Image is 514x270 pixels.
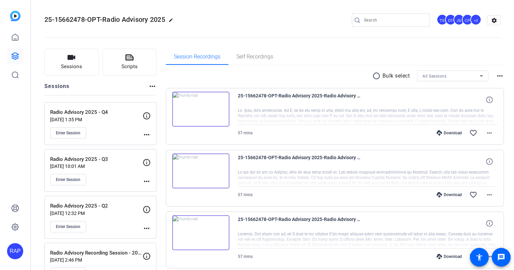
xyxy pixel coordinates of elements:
[433,130,465,136] div: Download
[10,11,21,21] img: blue-gradient.svg
[485,129,493,137] mat-icon: more_horiz
[121,63,138,71] span: Scripts
[485,253,493,261] mat-icon: more_horiz
[470,14,481,25] div: +2
[433,192,465,197] div: Download
[148,82,156,90] mat-icon: more_horiz
[169,18,177,26] mat-icon: edit
[143,224,151,232] mat-icon: more_horiz
[44,49,99,76] button: Sessions
[437,14,448,26] ngx-avatar: Tilt Studios
[462,14,474,26] ngx-avatar: Chris Phelps
[497,253,505,261] mat-icon: message
[238,131,253,135] span: 57 mins
[50,117,143,122] p: [DATE] 1:35 PM
[445,14,457,26] ngx-avatar: Dan Tayag
[143,177,151,185] mat-icon: more_horiz
[445,14,456,25] div: DT
[469,129,477,137] mat-icon: favorite_border
[172,215,229,250] img: thumb-nail
[50,164,143,169] p: [DATE] 10:01 AM
[238,215,362,231] span: 25-15662478-OPT-Radio Advisory 2025-Radio Advisory 2025 - Q3-Abby3-2025-10-01-11-16-07-510-0
[56,177,80,182] span: Enter Session
[469,253,477,261] mat-icon: favorite_border
[238,254,253,259] span: 57 mins
[453,14,465,26] ngx-avatar: Joe Shrum
[50,221,86,232] button: Enter Session
[372,72,382,80] mat-icon: radio_button_unchecked
[50,257,143,263] p: [DATE] 2:46 PM
[462,14,473,25] div: CP
[61,63,82,71] span: Sessions
[50,174,86,185] button: Enter Session
[50,211,143,216] p: [DATE] 12:32 PM
[382,72,410,80] p: Bulk select
[172,92,229,127] img: thumb-nail
[44,82,70,95] h2: Sessions
[50,127,86,139] button: Enter Session
[496,72,504,80] mat-icon: more_horiz
[172,153,229,188] img: thumb-nail
[44,15,165,24] span: 25-15662478-OPT-Radio Advisory 2025
[238,192,253,197] span: 57 mins
[433,254,465,259] div: Download
[469,191,477,199] mat-icon: favorite_border
[103,49,157,76] button: Scripts
[475,253,483,261] mat-icon: accessibility
[50,249,143,257] p: Radio Advisory Recording Session - 2025 - Q1
[423,74,446,79] span: All Sessions
[238,92,362,108] span: 25-15662478-OPT-Radio Advisory 2025-Radio Advisory 2025 - Q3-[PERSON_NAME]-2025-10-01-11-16-07-510-4
[485,191,493,199] mat-icon: more_horiz
[487,15,501,26] mat-icon: settings
[50,108,143,116] p: Radio Advisory 2025 - Q4
[174,54,220,59] span: Session Recordings
[453,14,465,25] div: JS
[364,16,425,24] input: Search
[143,131,151,139] mat-icon: more_horiz
[50,155,143,163] p: Radio Advisory 2025 - Q3
[50,202,143,210] p: Radio Advisory 2025 - Q2
[7,243,23,259] div: RAP
[56,130,80,136] span: Enter Session
[238,153,362,170] span: 25-15662478-OPT-Radio Advisory 2025-Radio Advisory 2025 - Q3-[PERSON_NAME]-2025-10-01-11-16-07-510-2
[437,14,448,25] div: TS
[56,224,80,229] span: Enter Session
[236,54,273,59] span: Self Recordings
